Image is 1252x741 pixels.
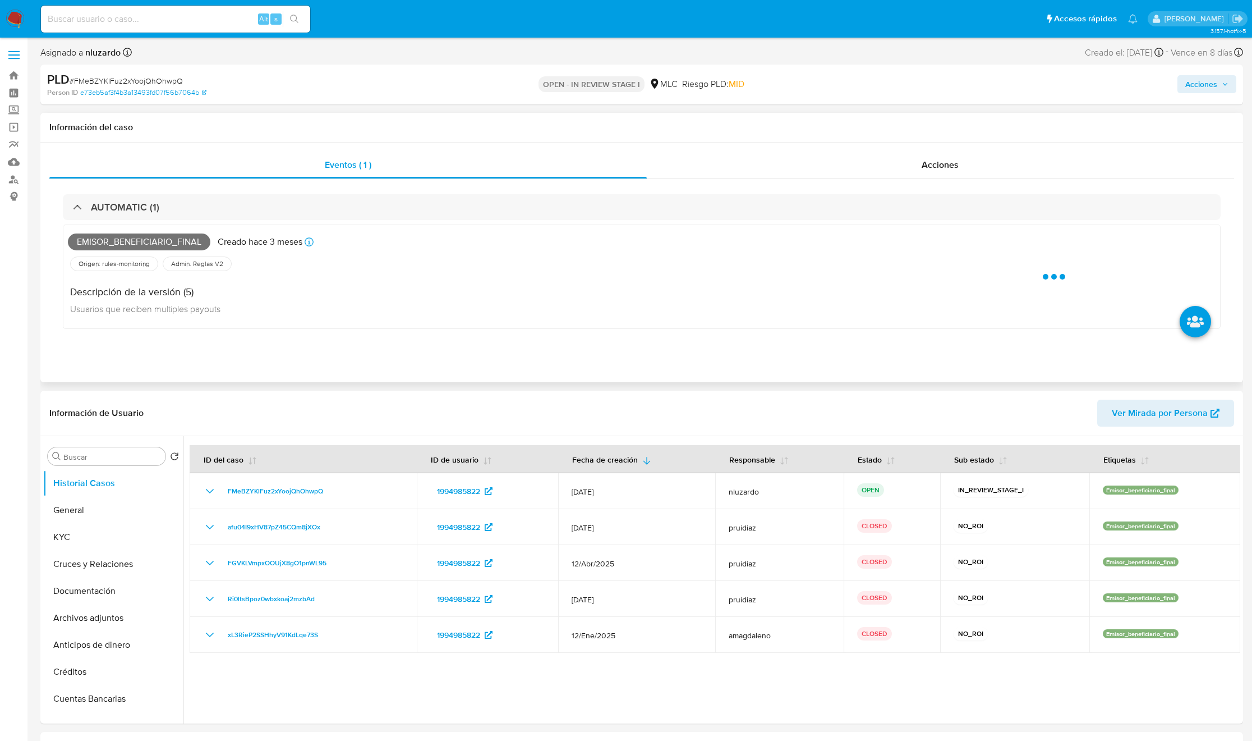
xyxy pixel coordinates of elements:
span: Origen: rules-monitoring [77,259,151,268]
b: PLD [47,70,70,88]
h4: Descripción de la versión (5) [70,286,220,298]
span: Emisor_beneficiario_final [68,234,210,250]
button: Volver al orden por defecto [170,452,179,464]
span: Admin. Reglas V2 [170,259,224,268]
a: e73eb5af3f4b3a13493fd07f56b7064b [80,88,206,98]
span: Vence en 8 días [1171,47,1232,59]
span: MID [729,77,744,90]
button: KYC [43,524,183,551]
button: Documentación [43,578,183,605]
span: - [1166,45,1168,60]
p: Creado hace 3 meses [218,236,302,248]
button: Cruces y Relaciones [43,551,183,578]
input: Buscar [63,452,161,462]
button: Créditos [43,658,183,685]
span: Acciones [1185,75,1217,93]
span: Alt [259,13,268,24]
span: Riesgo PLD: [682,78,744,90]
button: Buscar [52,452,61,461]
p: OPEN - IN REVIEW STAGE I [538,76,645,92]
span: Accesos rápidos [1054,13,1117,25]
div: Creado el: [DATE] [1085,45,1163,60]
span: s [274,13,278,24]
span: Eventos ( 1 ) [325,158,371,171]
h3: AUTOMATIC (1) [91,201,159,213]
button: Cuentas Bancarias [43,685,183,712]
span: Acciones [922,158,959,171]
a: Salir [1232,13,1244,25]
input: Buscar usuario o caso... [41,12,310,26]
div: AUTOMATIC (1) [63,194,1221,220]
button: Ver Mirada por Persona [1097,400,1234,427]
button: Acciones [1177,75,1236,93]
h1: Información del caso [49,122,1234,133]
button: Datos Modificados [43,712,183,739]
button: Archivos adjuntos [43,605,183,632]
span: Ver Mirada por Persona [1112,400,1208,427]
button: Anticipos de dinero [43,632,183,658]
span: # FMeBZYKlFuz2xYoojQhOhwpQ [70,75,183,86]
span: Asignado a [40,47,121,59]
button: Historial Casos [43,470,183,497]
h1: Información de Usuario [49,408,144,419]
div: MLC [649,78,678,90]
b: Person ID [47,88,78,98]
button: search-icon [283,11,306,27]
span: Usuarios que reciben multiples payouts [70,303,220,315]
button: General [43,497,183,524]
b: nluzardo [83,46,121,59]
a: Notificaciones [1128,14,1138,24]
p: nicolas.luzardo@mercadolibre.com [1164,13,1228,24]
